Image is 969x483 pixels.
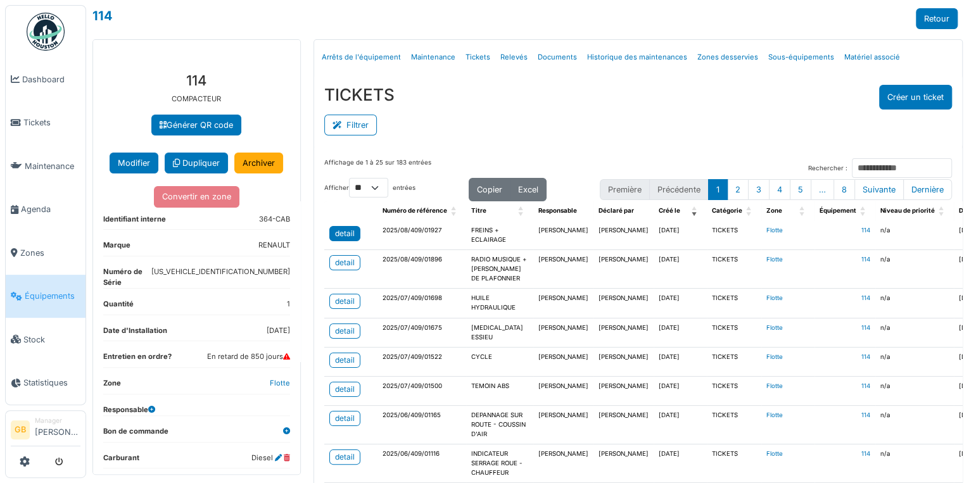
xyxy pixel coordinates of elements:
td: [PERSON_NAME] [533,289,593,318]
span: Créé le [659,207,680,214]
a: Stock [6,318,85,361]
span: Responsable [538,207,577,214]
button: Last [903,179,952,200]
a: detail [329,255,360,270]
span: Catégorie [712,207,742,214]
span: Copier [477,185,502,194]
td: [PERSON_NAME] [533,250,593,289]
td: HUILE HYDRAULIQUE [466,289,533,318]
a: Documents [533,42,582,72]
dd: 1 [287,299,290,310]
td: CYCLE [466,348,533,377]
span: Équipement: Activate to sort [860,201,868,221]
span: Équipement [820,207,856,214]
a: 114 [861,324,870,331]
td: 2025/08/409/01927 [377,221,466,250]
a: 114 [861,382,870,389]
td: TICKETS [707,348,761,377]
td: [PERSON_NAME] [593,348,654,377]
button: Modifier [110,153,158,173]
td: n/a [875,348,954,377]
td: TICKETS [707,289,761,318]
a: 114 [861,411,870,418]
a: Flotte [766,353,783,360]
a: 114 [861,294,870,301]
td: DEPANNAGE SUR ROUTE - COUSSIN D'AIR [466,406,533,444]
span: Excel [518,185,538,194]
button: Excel [510,178,547,201]
a: detail [329,353,360,368]
td: TICKETS [707,377,761,406]
td: [PERSON_NAME] [533,406,593,444]
td: [DATE] [654,348,707,377]
span: Catégorie: Activate to sort [746,201,754,221]
td: n/a [875,444,954,483]
button: 8 [833,179,855,200]
td: [DATE] [654,221,707,250]
a: Tickets [6,101,85,145]
a: Archiver [234,153,283,173]
td: 2025/06/409/01165 [377,406,466,444]
td: [DATE] [654,406,707,444]
td: 2025/06/409/01116 [377,444,466,483]
td: n/a [875,377,954,406]
td: INDICATEUR SERRAGE ROUE - CHAUFFEUR [466,444,533,483]
a: Générer QR code [151,115,241,135]
a: Flotte [766,294,783,301]
button: Filtrer [324,115,377,135]
a: detail [329,294,360,309]
td: [PERSON_NAME] [593,377,654,406]
span: Tickets [23,116,80,129]
div: detail [335,296,355,307]
td: n/a [875,221,954,250]
button: Créer un ticket [879,85,952,110]
div: detail [335,451,355,463]
td: [PERSON_NAME] [593,289,654,318]
button: 3 [748,179,769,200]
span: Zones [20,247,80,259]
a: Statistiques [6,361,85,405]
a: Dashboard [6,58,85,101]
a: 114 [861,256,870,263]
li: [PERSON_NAME] [35,416,80,443]
a: Maintenance [406,42,460,72]
dt: Responsable [103,405,155,415]
span: Dashboard [22,73,80,85]
td: [PERSON_NAME] [593,406,654,444]
td: [PERSON_NAME] [593,221,654,250]
img: Badge_color-CXgf-gQk.svg [27,13,65,51]
a: detail [329,411,360,426]
a: Historique des maintenances [582,42,692,72]
a: Retour [916,8,958,29]
dt: Bon de commande [103,426,168,442]
div: Manager [35,416,80,425]
a: Équipements [6,275,85,318]
a: detail [329,226,360,241]
td: [PERSON_NAME] [593,318,654,347]
td: [PERSON_NAME] [533,444,593,483]
button: Next [854,179,904,200]
td: [DATE] [654,377,707,406]
a: Flotte [766,450,783,457]
span: Zone [766,207,782,214]
td: n/a [875,289,954,318]
a: GB Manager[PERSON_NAME] [11,416,80,446]
button: Copier [469,178,510,201]
button: … [811,179,834,200]
a: Relevés [495,42,533,72]
span: Créé le: Activate to remove sorting [692,201,699,221]
div: Affichage de 1 à 25 sur 183 entrées [324,158,431,178]
span: Titre: Activate to sort [518,201,526,221]
a: Flotte [766,411,783,418]
span: Déclaré par [598,207,634,214]
div: detail [335,228,355,239]
a: Zones [6,231,85,275]
dd: 364-CAB [259,214,290,225]
dt: Quantité [103,299,134,315]
a: detail [329,323,360,339]
h3: TICKETS [324,85,395,104]
dd: [DATE] [267,325,290,336]
a: Sous-équipements [763,42,839,72]
div: detail [335,325,355,337]
a: Agenda [6,188,85,232]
